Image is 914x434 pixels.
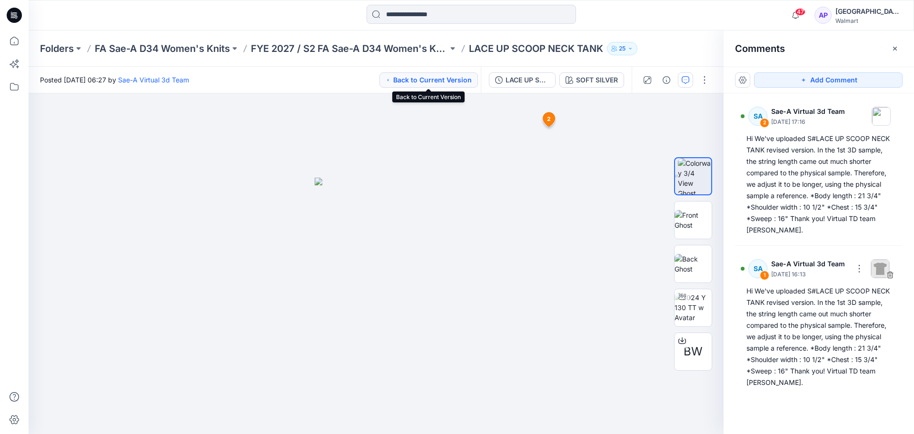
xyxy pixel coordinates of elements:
div: SA [748,107,767,126]
span: 47 [795,8,805,16]
a: Sae-A Virtual 3d Team [118,76,189,84]
img: Front Ghost [675,210,712,230]
h2: Comments [735,43,785,54]
div: AP [815,7,832,24]
button: 25 [607,42,637,55]
p: Sae-A Virtual 3d Team [771,106,845,117]
a: FA Sae-A D34 Women's Knits [95,42,230,55]
a: FYE 2027 / S2 FA Sae-A D34 Women's Knits [251,42,448,55]
span: Posted [DATE] 06:27 by [40,75,189,85]
p: [DATE] 16:13 [771,270,848,279]
span: BW [684,343,703,360]
img: 2024 Y 130 TT w Avatar [675,293,712,323]
p: LACE UP SCOOP NECK TANK [469,42,603,55]
div: Hi We've uploaded S#LACE UP SCOOP NECK TANK revised version. In the 1st 3D sample, the string len... [746,133,891,236]
p: Sae-A Virtual 3d Team [771,258,848,270]
div: SOFT SILVER [576,75,618,85]
button: Back to Current Version [379,72,478,88]
div: LACE UP SCOOP NECK TANK_REV1_SOFTSILVER [506,75,549,85]
p: [DATE] 17:16 [771,117,845,127]
a: Folders [40,42,74,55]
div: 1 [760,271,769,280]
div: Walmart [835,17,902,24]
p: 25 [619,43,626,54]
img: Back Ghost [675,254,712,274]
div: SA [748,259,767,278]
div: [GEOGRAPHIC_DATA] [835,6,902,17]
button: Add Comment [754,72,903,88]
div: Hi We've uploaded S#LACE UP SCOOP NECK TANK revised version. In the 1st 3D sample, the string len... [746,285,891,388]
img: Colorway 3/4 View Ghost [678,158,711,194]
button: SOFT SILVER [559,72,624,88]
button: LACE UP SCOOP NECK TANK_REV1_SOFTSILVER [489,72,556,88]
div: 2 [760,118,769,128]
button: Details [659,72,674,88]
